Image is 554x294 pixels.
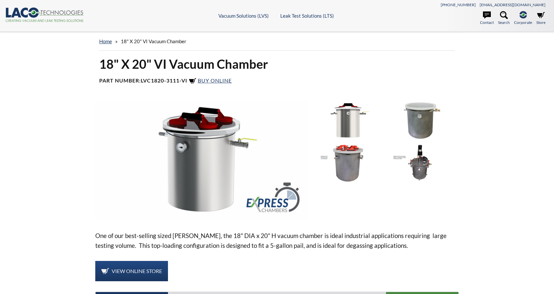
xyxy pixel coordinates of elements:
[99,32,455,51] div: »
[198,77,232,83] span: Buy Online
[536,11,545,26] a: Store
[99,56,455,72] h1: 18" X 20" VI Vacuum Chamber
[112,268,162,274] span: View Online Store
[189,77,232,83] a: Buy Online
[386,101,455,140] img: LVC1820-3111-VI Vacuum Chamber, front angled view
[313,101,383,140] img: LVC1820-3111-VI Aluminum Express Chamber, front view
[141,77,187,83] b: LVC1820-3111-VI
[95,101,308,220] img: LVC1820-3111-VI Aluminum Express Chamber with Suction Cup Lid Handles, front angled view
[386,143,455,182] img: LVC1820-3111-VI Vacuum Chamber with Clamped Lid and Optional Mixer, front view
[498,11,510,26] a: Search
[121,38,186,44] span: 18" X 20" VI Vacuum Chamber
[313,143,383,182] img: LVC1820-3111-VI Vacuum Chamber with Suction Cup LId Handles, rear view
[95,261,168,281] a: View Online Store
[441,2,476,7] a: [PHONE_NUMBER]
[514,19,532,26] span: Corporate
[480,2,545,7] a: [EMAIL_ADDRESS][DOMAIN_NAME]
[480,11,494,26] a: Contact
[99,77,455,85] h4: Part Number:
[95,231,459,250] p: One of our best-selling sized [PERSON_NAME], the 18" DIA x 20" H vacuum chamber is ideal industri...
[218,13,269,19] a: Vacuum Solutions (LVS)
[99,38,112,44] a: home
[280,13,334,19] a: Leak Test Solutions (LTS)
